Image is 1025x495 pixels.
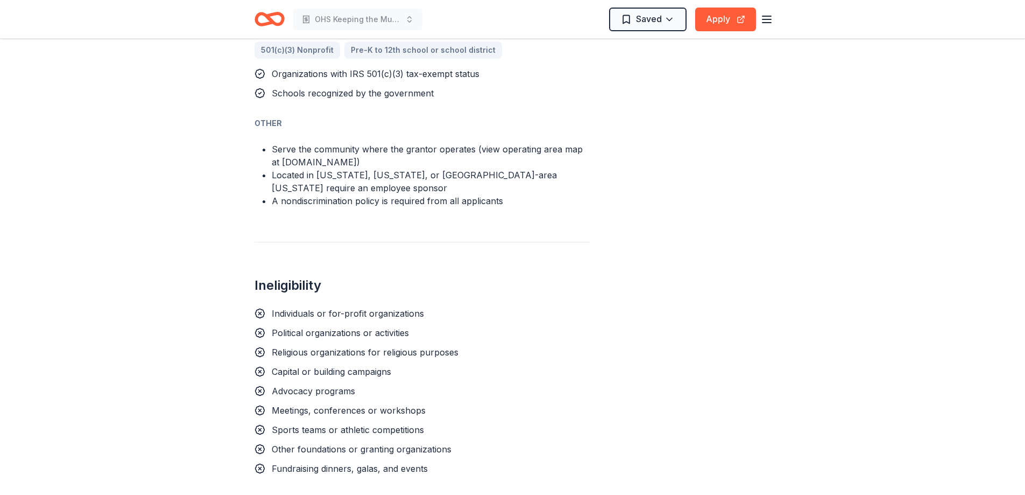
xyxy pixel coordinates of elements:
[255,6,285,32] a: Home
[255,117,590,130] div: Other
[272,68,479,79] span: Organizations with IRS 501(c)(3) tax-exempt status
[315,13,401,26] span: OHS Keeping the Music Alive!
[272,308,424,319] span: Individuals or for-profit organizations
[272,366,391,377] span: Capital or building campaigns
[272,327,409,338] span: Political organizations or activities
[272,347,458,358] span: Religious organizations for religious purposes
[272,143,590,169] li: Serve the community where the grantor operates (view operating area map at [DOMAIN_NAME])
[272,386,355,396] span: Advocacy programs
[351,44,496,57] span: Pre-K to 12th school or school district
[272,405,426,416] span: Meetings, conferences or workshops
[272,424,424,435] span: Sports teams or athletic competitions
[636,12,662,26] span: Saved
[272,463,428,474] span: Fundraising dinners, galas, and events
[609,8,687,31] button: Saved
[255,277,590,294] h2: Ineligibility
[272,444,451,455] span: Other foundations or granting organizations
[344,41,502,59] a: Pre-K to 12th school or school district
[272,194,590,207] li: A nondiscrimination policy is required from all applicants
[293,9,422,30] button: OHS Keeping the Music Alive!
[255,41,340,59] a: 501(c)(3) Nonprofit
[272,169,590,194] li: Located in [US_STATE], [US_STATE], or [GEOGRAPHIC_DATA]-area [US_STATE] require an employee sponsor
[272,88,434,99] span: Schools recognized by the government
[261,44,334,57] span: 501(c)(3) Nonprofit
[695,8,756,31] button: Apply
